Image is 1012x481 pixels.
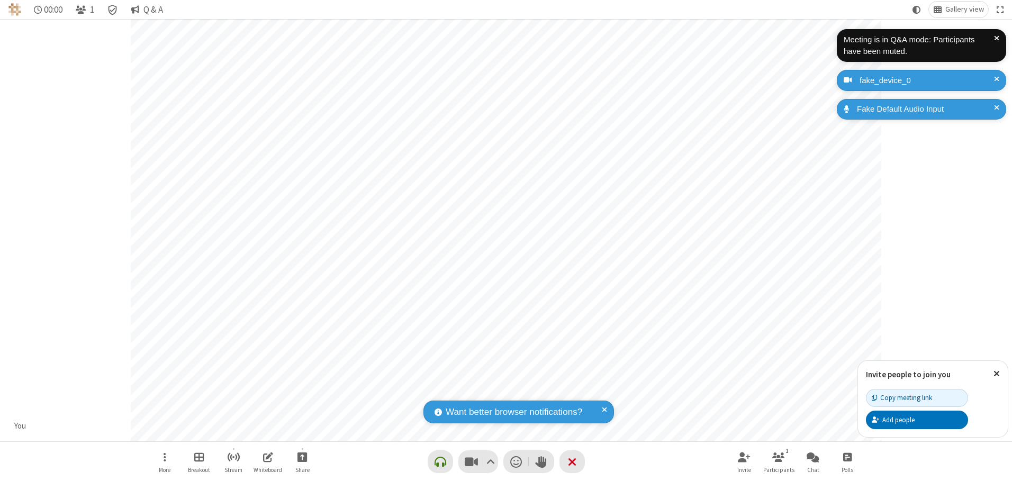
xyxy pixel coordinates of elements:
button: Open shared whiteboard [252,447,284,477]
div: fake_device_0 [856,75,998,87]
div: Meeting is in Q&A mode: Participants have been muted. [844,34,994,58]
button: Stop video (Alt+V) [458,450,498,473]
span: Breakout [188,467,210,473]
label: Invite people to join you [866,369,951,379]
button: Close popover [986,361,1008,387]
span: 00:00 [44,5,62,15]
span: Whiteboard [254,467,282,473]
button: Open participant list [71,2,98,17]
img: QA Selenium DO NOT DELETE OR CHANGE [8,3,21,16]
button: Change layout [929,2,988,17]
button: Copy meeting link [866,389,968,407]
button: Video setting [483,450,498,473]
span: Chat [807,467,819,473]
div: Meeting details Encryption enabled [103,2,123,17]
div: Copy meeting link [872,393,932,403]
span: Q & A [143,5,163,15]
span: Stream [224,467,242,473]
button: Using system theme [908,2,925,17]
div: Fake Default Audio Input [853,103,998,115]
button: Open participant list [763,447,794,477]
span: Invite [737,467,751,473]
button: End or leave meeting [559,450,585,473]
button: Connect your audio [428,450,453,473]
button: Add people [866,411,968,429]
span: Participants [763,467,794,473]
span: Gallery view [945,5,984,14]
button: Fullscreen [992,2,1008,17]
button: Open menu [149,447,180,477]
div: Timer [30,2,67,17]
button: Open chat [797,447,829,477]
button: Manage Breakout Rooms [183,447,215,477]
span: Polls [842,467,853,473]
button: Start streaming [218,447,249,477]
button: Q & A [126,2,167,17]
span: More [159,467,170,473]
span: 1 [90,5,94,15]
span: Share [295,467,310,473]
button: Send a reaction [503,450,529,473]
span: Want better browser notifications? [446,405,582,419]
button: Raise hand [529,450,554,473]
button: Start sharing [286,447,318,477]
div: You [11,420,30,432]
button: Open poll [832,447,863,477]
div: 1 [783,446,792,456]
button: Invite participants (Alt+I) [728,447,760,477]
